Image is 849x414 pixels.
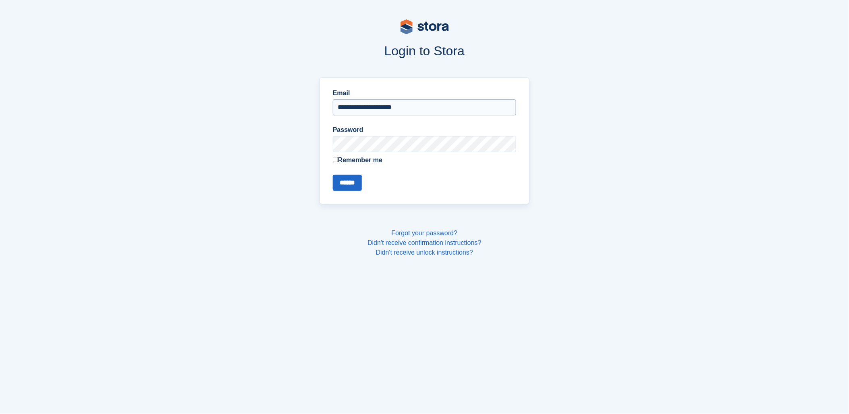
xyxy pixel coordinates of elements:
input: Remember me [333,157,338,162]
h1: Login to Stora [166,44,683,58]
a: Didn't receive confirmation instructions? [367,239,481,246]
label: Email [333,88,516,98]
a: Forgot your password? [392,230,458,236]
label: Remember me [333,155,516,165]
label: Password [333,125,516,135]
img: stora-logo-53a41332b3708ae10de48c4981b4e9114cc0af31d8433b30ea865607fb682f29.svg [401,19,449,34]
a: Didn't receive unlock instructions? [376,249,473,256]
